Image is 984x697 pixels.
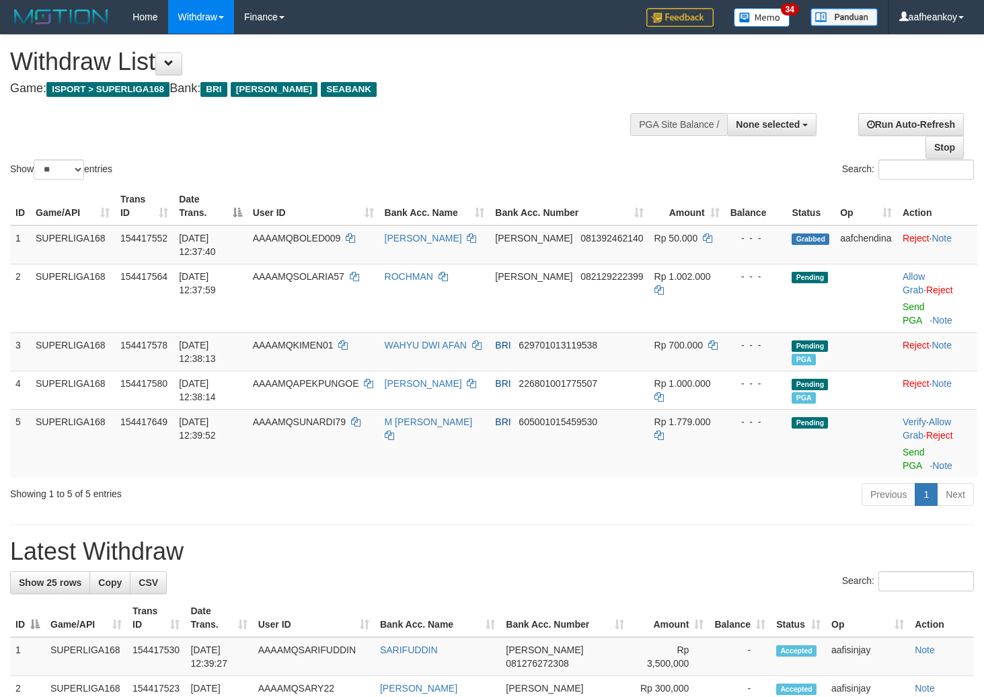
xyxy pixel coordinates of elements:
th: Bank Acc. Number: activate to sort column ascending [500,599,630,637]
span: AAAAMQSUNARDI79 [253,416,346,427]
th: Action [909,599,974,637]
td: · · [897,409,977,478]
th: Op: activate to sort column ascending [835,187,897,225]
td: Rp 3,500,000 [630,637,709,676]
a: Run Auto-Refresh [858,113,964,136]
span: BRI [495,340,510,351]
span: AAAAMQAPEKPUNGOE [253,378,359,389]
div: Showing 1 to 5 of 5 entries [10,482,400,501]
th: Trans ID: activate to sort column ascending [127,599,185,637]
div: - - - [730,231,782,245]
a: [PERSON_NAME] [385,378,462,389]
span: Copy 081276272308 to clipboard [506,658,568,669]
span: AAAAMQSOLARIA57 [253,271,344,282]
label: Show entries [10,159,112,180]
input: Search: [878,159,974,180]
span: Pending [792,340,828,352]
span: [PERSON_NAME] [506,683,583,694]
a: Reject [903,233,930,244]
span: ISPORT > SUPERLIGA168 [46,82,169,97]
td: [DATE] 12:39:27 [185,637,252,676]
td: - [709,637,771,676]
span: [DATE] 12:38:14 [179,378,216,402]
span: Rp 1.000.000 [654,378,711,389]
a: Verify [903,416,926,427]
td: SUPERLIGA168 [30,409,115,478]
span: Accepted [776,645,817,657]
a: M [PERSON_NAME] [385,416,473,427]
span: [DATE] 12:37:40 [179,233,216,257]
td: · [897,264,977,332]
th: Bank Acc. Number: activate to sort column ascending [490,187,648,225]
th: Bank Acc. Name: activate to sort column ascending [379,187,490,225]
span: CSV [139,577,158,588]
td: SUPERLIGA168 [30,332,115,371]
span: [PERSON_NAME] [231,82,317,97]
h1: Withdraw List [10,48,642,75]
span: Rp 1.002.000 [654,271,711,282]
a: Note [915,683,935,694]
input: Search: [878,571,974,591]
th: Amount: activate to sort column ascending [649,187,725,225]
a: Show 25 rows [10,571,90,594]
a: Send PGA [903,301,925,326]
td: 2 [10,264,30,332]
th: ID: activate to sort column descending [10,599,45,637]
span: 154417564 [120,271,167,282]
span: Copy 605001015459530 to clipboard [519,416,597,427]
th: Status: activate to sort column ascending [771,599,826,637]
th: User ID: activate to sort column ascending [253,599,375,637]
th: Trans ID: activate to sort column ascending [115,187,174,225]
td: SUPERLIGA168 [30,225,115,264]
span: Copy 081392462140 to clipboard [580,233,643,244]
th: Date Trans.: activate to sort column ascending [185,599,252,637]
a: SARIFUDDIN [380,645,438,655]
td: AAAAMQSARIFUDDIN [253,637,375,676]
a: Reject [903,340,930,351]
label: Search: [842,159,974,180]
span: Pending [792,272,828,283]
span: [PERSON_NAME] [506,645,583,655]
div: PGA Site Balance / [630,113,727,136]
h4: Game: Bank: [10,82,642,96]
span: Pending [792,417,828,429]
span: 34 [781,3,799,15]
a: CSV [130,571,167,594]
span: [DATE] 12:39:52 [179,416,216,441]
a: Stop [925,136,964,159]
td: SUPERLIGA168 [30,371,115,409]
img: Button%20Memo.svg [734,8,790,27]
th: ID [10,187,30,225]
span: BRI [495,378,510,389]
span: AAAAMQKIMEN01 [253,340,334,351]
div: - - - [730,270,782,283]
span: [DATE] 12:37:59 [179,271,216,295]
th: Action [897,187,977,225]
th: Status [786,187,835,225]
a: [PERSON_NAME] [385,233,462,244]
td: SUPERLIGA168 [30,264,115,332]
a: Allow Grab [903,416,951,441]
span: 154417552 [120,233,167,244]
span: Copy 629701013119538 to clipboard [519,340,597,351]
div: - - - [730,415,782,429]
td: 5 [10,409,30,478]
th: User ID: activate to sort column ascending [248,187,379,225]
span: Rp 1.779.000 [654,416,711,427]
span: Rp 50.000 [654,233,698,244]
td: aafisinjay [826,637,909,676]
span: Copy 226801001775507 to clipboard [519,378,597,389]
td: SUPERLIGA168 [45,637,127,676]
span: 154417578 [120,340,167,351]
span: Marked by aafsengchandara [792,392,815,404]
span: AAAAMQBOLED009 [253,233,341,244]
a: Send PGA [903,447,925,471]
th: Balance [725,187,787,225]
span: Grabbed [792,233,829,245]
img: Feedback.jpg [646,8,714,27]
span: 154417580 [120,378,167,389]
a: Note [915,645,935,655]
a: Reject [926,285,953,295]
a: Note [932,233,952,244]
span: Pending [792,379,828,390]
